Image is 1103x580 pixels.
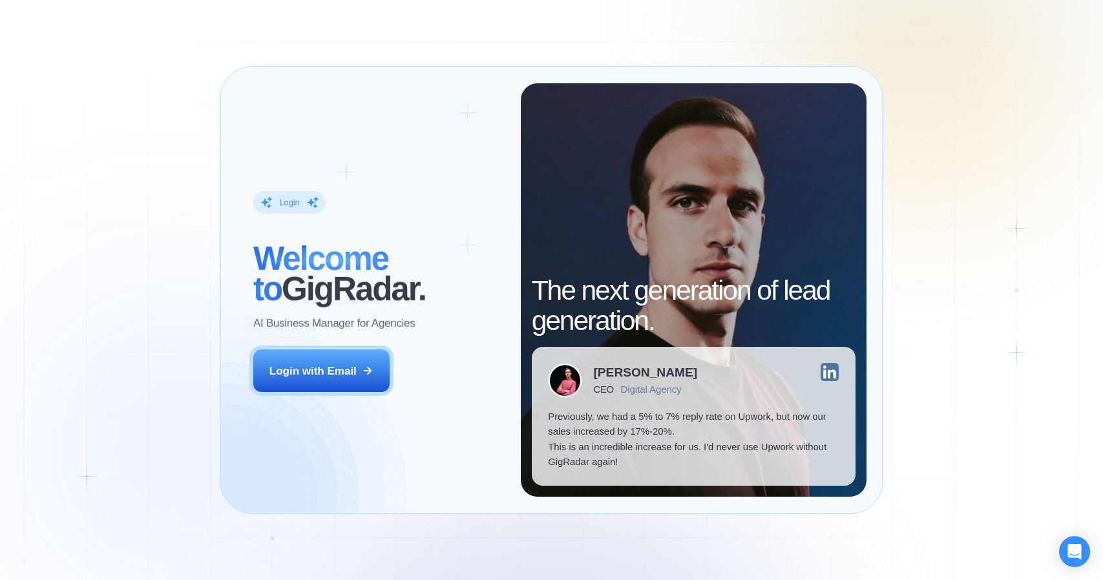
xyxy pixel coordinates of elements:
[253,240,388,307] span: Welcome to
[594,366,698,378] div: [PERSON_NAME]
[253,349,390,392] button: Login with Email
[532,275,856,336] h2: The next generation of lead generation.
[269,364,357,378] div: Login with Email
[1059,536,1090,567] div: Open Intercom Messenger
[253,243,504,304] h2: ‍ GigRadar.
[594,384,614,395] div: CEO
[253,315,415,330] p: AI Business Manager for Agencies
[621,384,682,395] div: Digital Agency
[279,196,299,207] div: Login
[548,409,839,470] p: Previously, we had a 5% to 7% reply rate on Upwork, but now our sales increased by 17%-20%. This ...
